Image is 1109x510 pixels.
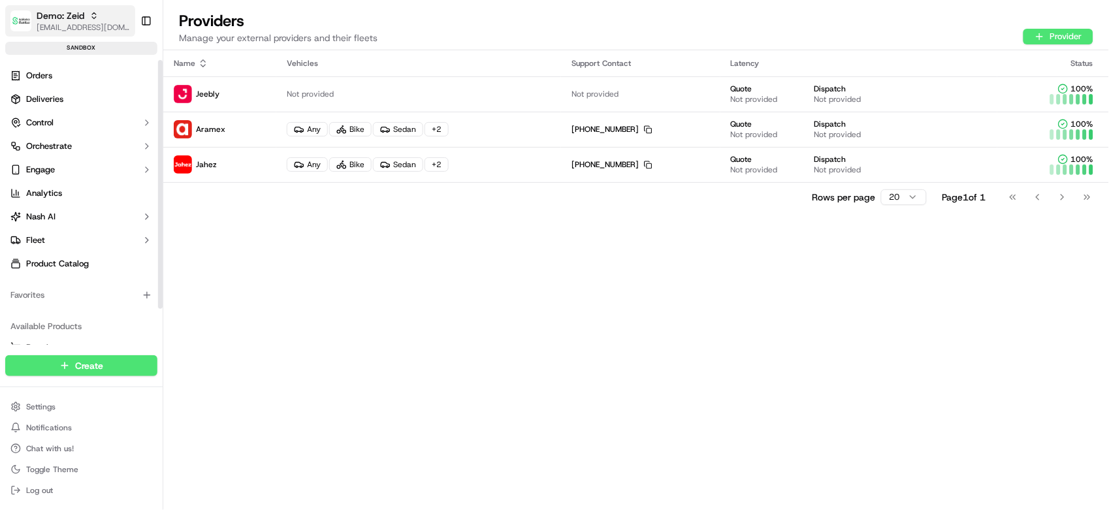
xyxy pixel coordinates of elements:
button: Start new chat [222,129,238,144]
span: Analytics [26,187,62,199]
button: Provider [1023,29,1093,44]
span: Not provided [731,165,778,175]
div: Favorites [5,285,157,306]
div: Sedan [373,122,423,136]
button: Promise [5,337,157,358]
span: Nash AI [26,211,56,223]
span: Not provided [287,89,334,99]
span: Product Catalog [26,258,89,270]
div: Page 1 of 1 [942,191,986,204]
a: Analytics [5,183,157,204]
span: Settings [26,402,56,412]
span: Fleet [26,234,45,246]
span: Not provided [571,89,619,99]
button: Demo: Zeid [37,9,84,22]
span: Jahez [196,159,217,170]
div: [PHONE_NUMBER] [571,124,652,135]
h1: Providers [179,10,378,31]
a: Product Catalog [5,253,157,274]
button: Log out [5,481,157,500]
div: Available Products [5,316,157,337]
span: Quote [731,154,752,165]
span: API Documentation [123,189,210,202]
span: Promise [26,342,57,353]
p: Welcome 👋 [13,52,238,73]
input: Got a question? Start typing here... [34,84,235,98]
a: Deliveries [5,89,157,110]
span: Not provided [814,129,861,140]
span: 100 % [1071,84,1093,94]
span: Toggle Theme [26,464,78,475]
div: Bike [329,122,372,136]
span: Notifications [26,422,72,433]
span: Log out [26,485,53,496]
div: Start new chat [44,125,214,138]
span: Dispatch [814,84,846,94]
p: Rows per page [812,191,876,204]
button: Toggle Theme [5,460,157,479]
span: 100 % [1071,119,1093,129]
span: Jeebly [196,89,219,99]
img: Demo: Zeid [10,10,31,32]
button: Create [5,355,157,376]
button: Chat with us! [5,439,157,458]
a: Orders [5,65,157,86]
div: Status [1008,58,1099,69]
p: Manage your external providers and their fleets [179,31,378,44]
button: [EMAIL_ADDRESS][DOMAIN_NAME] [37,22,130,33]
span: Not provided [814,165,861,175]
img: profile_Aramex_Demo.png [174,120,192,138]
span: Quote [731,119,752,129]
img: 1736555255976-a54dd68f-1ca7-489b-9aae-adbdc363a1c4 [13,125,37,148]
div: Bike [329,157,372,172]
span: Dispatch [814,119,846,129]
div: Sedan [373,157,423,172]
div: Any [287,122,328,136]
div: + 2 [425,122,449,136]
button: Demo: ZeidDemo: Zeid[EMAIL_ADDRESS][DOMAIN_NAME] [5,5,135,37]
button: Notifications [5,419,157,437]
span: Create [75,359,103,372]
span: Quote [731,84,752,94]
div: Support Contact [571,58,709,69]
span: Dispatch [814,154,846,165]
a: 📗Knowledge Base [8,184,105,208]
span: Not provided [731,129,778,140]
div: Name [174,58,266,69]
button: Engage [5,159,157,180]
a: 💻API Documentation [105,184,215,208]
div: [PHONE_NUMBER] [571,159,652,170]
span: Deliveries [26,93,63,105]
div: We're available if you need us! [44,138,165,148]
img: jahez.png [174,155,192,174]
a: Powered byPylon [92,221,158,231]
span: Knowledge Base [26,189,100,202]
span: Not provided [731,94,778,104]
div: Latency [731,58,987,69]
button: Settings [5,398,157,416]
span: Chat with us! [26,443,74,454]
span: Not provided [814,94,861,104]
img: jeebly_logo.png [174,85,192,103]
button: Fleet [5,230,157,251]
div: + 2 [425,157,449,172]
div: Vehicles [287,58,551,69]
span: 100 % [1071,154,1093,165]
span: Engage [26,164,55,176]
span: Pylon [130,221,158,231]
img: Nash [13,13,39,39]
button: Orchestrate [5,136,157,157]
div: sandbox [5,42,157,55]
span: Orchestrate [26,140,72,152]
span: Orders [26,70,52,82]
div: 💻 [110,191,121,201]
div: Any [287,157,328,172]
span: Aramex [196,124,225,135]
span: Control [26,117,54,129]
button: Nash AI [5,206,157,227]
a: Promise [10,342,152,353]
button: Control [5,112,157,133]
div: 📗 [13,191,24,201]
